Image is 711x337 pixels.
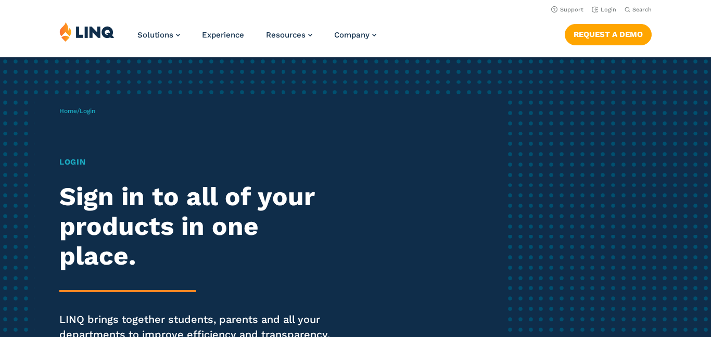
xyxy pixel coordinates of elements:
h2: Sign in to all of your products in one place. [59,182,333,270]
h1: Login [59,156,333,168]
a: Solutions [137,30,180,40]
nav: Primary Navigation [137,22,376,56]
img: LINQ | K‑12 Software [59,22,115,42]
a: Request a Demo [565,24,652,45]
nav: Button Navigation [565,22,652,45]
a: Resources [266,30,312,40]
a: Home [59,107,77,115]
span: Company [334,30,370,40]
a: Experience [202,30,244,40]
a: Company [334,30,376,40]
a: Support [551,6,583,13]
span: Solutions [137,30,173,40]
span: Resources [266,30,306,40]
button: Open Search Bar [625,6,652,14]
a: Login [592,6,616,13]
span: Search [632,6,652,13]
span: Login [80,107,95,115]
span: / [59,107,95,115]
